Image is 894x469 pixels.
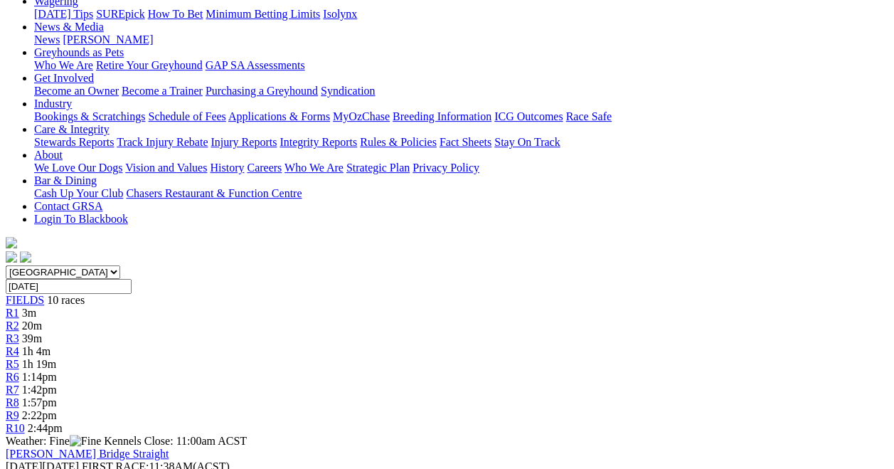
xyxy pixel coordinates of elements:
a: Contact GRSA [34,200,102,212]
a: Become a Trainer [122,85,203,97]
img: logo-grsa-white.png [6,237,17,248]
a: Rules & Policies [360,136,437,148]
div: Industry [34,110,888,123]
span: 2:22pm [22,409,57,421]
a: Become an Owner [34,85,119,97]
div: Care & Integrity [34,136,888,149]
a: Industry [34,98,72,110]
a: FIELDS [6,294,44,306]
a: Cash Up Your Club [34,187,123,199]
span: Weather: Fine [6,435,104,447]
a: Retire Your Greyhound [96,59,203,71]
a: Bar & Dining [34,174,97,186]
a: [DATE] Tips [34,8,93,20]
a: Stay On Track [494,136,560,148]
div: Get Involved [34,85,888,98]
a: Greyhounds as Pets [34,46,124,58]
span: 20m [22,320,42,332]
span: 1:57pm [22,396,57,409]
a: R10 [6,422,25,434]
a: [PERSON_NAME] [63,33,153,46]
span: Kennels Close: 11:00am ACST [104,435,247,447]
span: 10 races [47,294,85,306]
a: [PERSON_NAME] Bridge Straight [6,448,169,460]
a: Bookings & Scratchings [34,110,145,122]
img: twitter.svg [20,251,31,263]
a: Syndication [321,85,375,97]
a: Injury Reports [211,136,277,148]
a: R2 [6,320,19,332]
a: Fact Sheets [440,136,491,148]
a: ICG Outcomes [494,110,563,122]
a: MyOzChase [333,110,390,122]
span: 3m [22,307,36,319]
a: R4 [6,345,19,357]
span: 1:14pm [22,371,57,383]
a: About [34,149,63,161]
a: Minimum Betting Limits [206,8,320,20]
a: Purchasing a Greyhound [206,85,318,97]
span: 1h 4m [22,345,50,357]
a: How To Bet [148,8,203,20]
a: Track Injury Rebate [117,136,208,148]
a: Who We Are [34,59,93,71]
a: R1 [6,307,19,319]
a: Careers [247,162,282,174]
div: Wagering [34,8,888,21]
a: Integrity Reports [280,136,357,148]
a: Chasers Restaurant & Function Centre [126,187,302,199]
a: Care & Integrity [34,123,110,135]
a: R9 [6,409,19,421]
div: News & Media [34,33,888,46]
span: 1:42pm [22,384,57,396]
span: 1h 19m [22,358,56,370]
a: News & Media [34,21,104,33]
a: R3 [6,332,19,344]
div: About [34,162,888,174]
img: facebook.svg [6,251,17,263]
a: R6 [6,371,19,383]
a: Schedule of Fees [148,110,225,122]
a: Get Involved [34,72,94,84]
span: 39m [22,332,42,344]
div: Bar & Dining [34,187,888,200]
img: Fine [70,435,101,448]
a: R5 [6,358,19,370]
a: SUREpick [96,8,144,20]
a: Privacy Policy [413,162,479,174]
a: Race Safe [565,110,611,122]
a: History [210,162,244,174]
a: Breeding Information [393,110,491,122]
a: News [34,33,60,46]
a: R8 [6,396,19,409]
a: Isolynx [323,8,357,20]
a: Applications & Forms [228,110,330,122]
a: Who We Are [284,162,344,174]
input: Select date [6,279,132,294]
a: Login To Blackbook [34,213,128,225]
div: Greyhounds as Pets [34,59,888,72]
a: Vision and Values [125,162,207,174]
a: Stewards Reports [34,136,114,148]
a: Strategic Plan [346,162,410,174]
span: 2:44pm [28,422,63,434]
a: R7 [6,384,19,396]
a: We Love Our Dogs [34,162,122,174]
a: GAP SA Assessments [206,59,305,71]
